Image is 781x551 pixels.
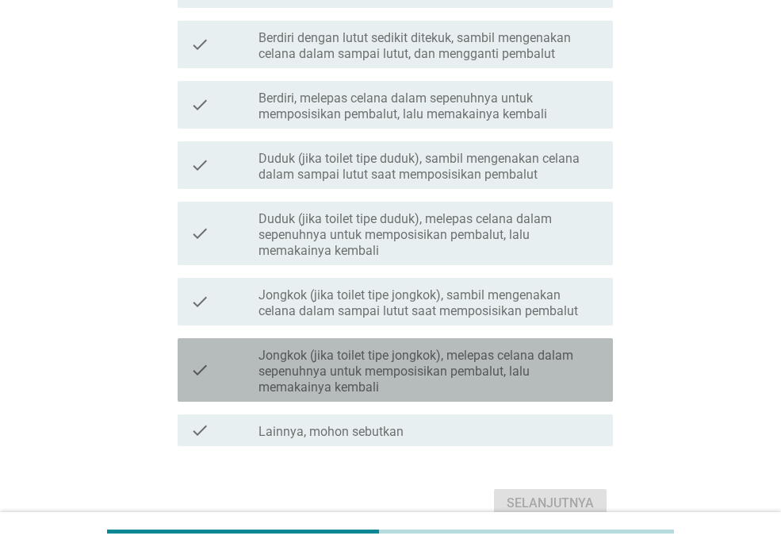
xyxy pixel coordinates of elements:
i: check [190,208,209,259]
i: check [190,27,209,62]
label: Duduk (jika toilet tipe duduk), melepas celana dalam sepenuhnya untuk memposisikan pembalut, lalu... [258,211,600,259]
label: Jongkok (jika toilet tipe jongkok), sambil mengenakan celana dalam sampai lutut saat memposisikan... [258,287,600,319]
i: check [190,87,209,122]
i: check [190,421,209,440]
i: check [190,148,209,183]
label: Berdiri dengan lutut sedikit ditekuk, sambil mengenakan celana dalam sampai lutut, dan mengganti ... [258,30,600,62]
label: Duduk (jika toilet tipe duduk), sambil mengenakan celana dalam sampai lutut saat memposisikan pem... [258,151,600,183]
i: check [190,345,209,395]
label: Jongkok (jika toilet tipe jongkok), melepas celana dalam sepenuhnya untuk memposisikan pembalut, ... [258,348,600,395]
i: check [190,284,209,319]
label: Berdiri, melepas celana dalam sepenuhnya untuk memposisikan pembalut, lalu memakainya kembali [258,91,600,122]
label: Lainnya, mohon sebutkan [258,424,404,440]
